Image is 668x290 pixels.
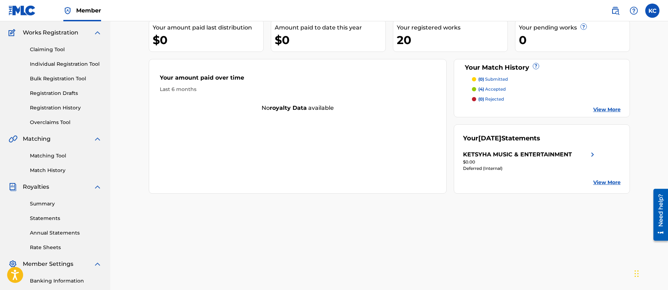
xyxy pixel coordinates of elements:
p: submitted [478,76,508,82]
div: Your pending works [519,23,630,32]
span: Matching [23,135,51,143]
img: Royalties [9,183,17,191]
strong: royalty data [270,104,307,111]
img: help [630,6,638,15]
img: Matching [9,135,17,143]
a: Claiming Tool [30,46,102,53]
a: Public Search [608,4,622,18]
a: Banking Information [30,277,102,285]
a: Matching Tool [30,152,102,160]
a: (0) submitted [472,76,621,82]
a: Statements [30,215,102,222]
div: No available [149,104,447,112]
a: (4) accepted [472,86,621,92]
img: expand [93,183,102,191]
span: (0) [478,76,484,82]
a: Registration Drafts [30,90,102,97]
a: View More [593,106,621,113]
div: Deferred (Internal) [463,165,597,172]
a: (0) rejected [472,96,621,102]
img: expand [93,260,102,268]
div: KETSYHA MUSIC & ENTERTAINMENT [463,150,572,159]
div: Your amount paid last distribution [153,23,263,32]
img: expand [93,135,102,143]
a: Registration History [30,104,102,112]
span: ? [581,24,587,29]
a: Rate Sheets [30,244,102,251]
iframe: Resource Center [648,186,668,243]
img: Top Rightsholder [63,6,72,15]
span: (4) [478,86,484,92]
a: View More [593,179,621,186]
div: $0 [275,32,385,48]
span: Member Settings [23,260,73,268]
img: Works Registration [9,28,18,37]
div: Your registered works [397,23,507,32]
div: $0 [153,32,263,48]
div: Amount paid to date this year [275,23,385,32]
img: search [611,6,620,15]
div: $0.00 [463,159,597,165]
img: right chevron icon [588,150,597,159]
a: Bulk Registration Tool [30,75,102,82]
a: Summary [30,200,102,208]
div: Drag [635,263,639,284]
div: Your Match History [463,63,621,72]
span: Works Registration [23,28,78,37]
div: Last 6 months [160,86,436,93]
a: KETSYHA MUSIC & ENTERTAINMENTright chevron icon$0.00Deferred (Internal) [463,150,597,172]
a: Match History [30,167,102,174]
img: expand [93,28,102,37]
div: 20 [397,32,507,48]
span: Member [76,6,101,15]
span: [DATE] [478,134,501,142]
p: accepted [478,86,506,92]
div: 0 [519,32,630,48]
a: Overclaims Tool [30,119,102,126]
p: rejected [478,96,504,102]
div: Your amount paid over time [160,74,436,86]
div: User Menu [645,4,659,18]
a: Individual Registration Tool [30,60,102,68]
div: Your Statements [463,134,540,143]
iframe: Chat Widget [632,256,668,290]
span: ? [533,63,539,69]
img: MLC Logo [9,5,36,16]
div: Help [627,4,641,18]
span: Royalties [23,183,49,191]
span: (0) [478,96,484,102]
img: Member Settings [9,260,17,268]
a: Annual Statements [30,229,102,237]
